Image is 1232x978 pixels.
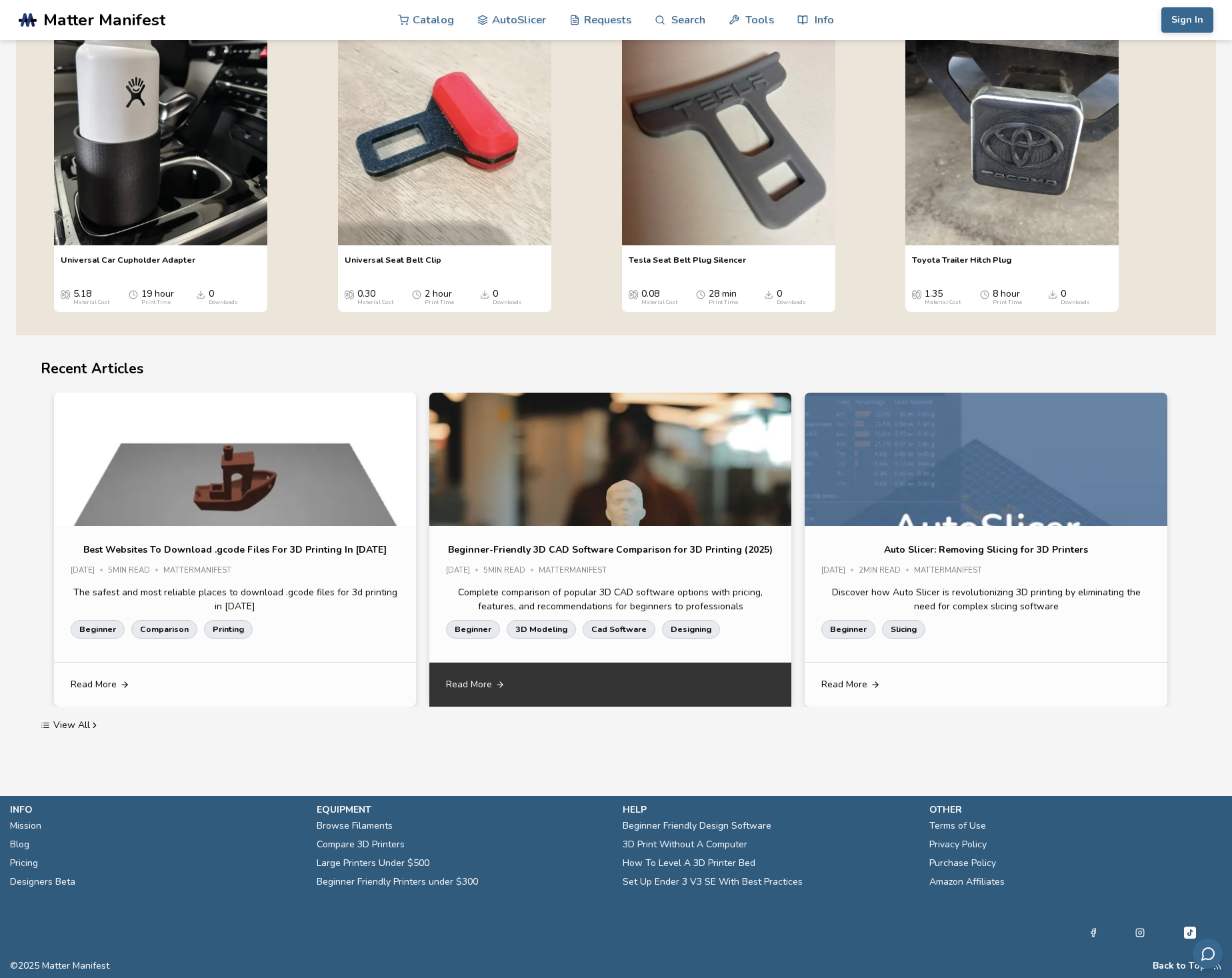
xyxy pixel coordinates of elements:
[980,289,989,299] span: Average Print Time
[1048,289,1057,299] span: Downloads
[10,854,38,873] a: Pricing
[429,393,791,664] img: Article Image
[54,393,416,707] swiper-slide: 1 / 3
[929,817,986,835] a: Terms of Use
[912,289,921,299] span: Average Cost
[1153,961,1206,971] button: Back to Top
[429,393,791,707] swiper-slide: 2 / 3
[1089,925,1098,941] a: Facebook
[446,567,483,575] div: [DATE]
[662,620,720,639] a: Designing
[10,873,75,891] a: Designers Beta
[821,567,859,575] div: [DATE]
[623,873,803,891] a: Set Up Ender 3 V3 SE With Best Practices
[108,567,163,575] div: 5 min read
[71,679,117,690] span: Read More
[912,255,1011,275] span: Toyota Trailer Hitch Plug
[71,620,125,639] a: Beginner
[83,543,387,557] a: Best Websites To Download .gcode Files For 3D Printing In [DATE]
[357,289,393,306] div: 0.30
[43,11,165,29] span: Matter Manifest
[1061,289,1090,306] div: 0
[141,299,171,306] div: Print Time
[357,299,393,306] div: Material Cost
[583,620,655,639] a: Cad Software
[163,567,241,575] div: MatterManifest
[925,289,961,306] div: 1.35
[859,567,914,575] div: 2 min read
[483,567,539,575] div: 5 min read
[345,289,354,299] span: Average Cost
[54,393,416,664] img: Article Image
[629,289,638,299] span: Average Cost
[623,854,755,873] a: How To Level A 3D Printer Bed
[805,393,1167,664] img: Article Image
[929,854,996,873] a: Purchase Policy
[480,289,489,299] span: Downloads
[317,854,429,873] a: Large Printers Under $500
[1193,939,1223,969] button: Send feedback via email
[10,803,303,817] p: info
[141,289,174,306] div: 19 hour
[777,289,806,306] div: 0
[641,299,677,306] div: Material Cost
[61,289,70,299] span: Average Cost
[914,567,991,575] div: MatterManifest
[882,620,925,639] a: Slicing
[623,803,916,817] p: help
[317,835,405,854] a: Compare 3D Printers
[929,873,1005,891] a: Amazon Affiliates
[317,817,393,835] a: Browse Filaments
[821,620,875,639] a: Beginner
[429,663,791,707] a: Read More
[884,543,1088,557] a: Auto Slicer: Removing Slicing for 3D Printers
[345,255,441,275] a: Universal Seat Belt Clip
[317,873,478,891] a: Beginner Friendly Printers under $300
[777,299,806,306] div: Downloads
[204,620,253,639] a: Printing
[448,543,773,557] a: Beginner-Friendly 3D CAD Software Comparison for 3D Printing (2025)
[446,620,500,639] a: Beginner
[425,289,454,306] div: 2 hour
[1182,925,1198,941] a: Tiktok
[929,803,1223,817] p: other
[507,620,576,639] a: 3D Modeling
[317,803,610,817] p: equipment
[696,289,705,299] span: Average Print Time
[71,567,108,575] div: [DATE]
[993,299,1022,306] div: Print Time
[709,299,738,306] div: Print Time
[993,289,1022,306] div: 8 hour
[209,299,238,306] div: Downloads
[41,359,1191,379] h2: Recent Articles
[709,289,738,306] div: 28 min
[61,255,195,275] a: Universal Car Cupholder Adapter
[129,289,138,299] span: Average Print Time
[821,679,867,690] span: Read More
[71,585,399,613] p: The safest and most reliable places to download .gcode files for 3d printing in [DATE]
[623,817,771,835] a: Beginner Friendly Design Software
[209,289,238,306] div: 0
[10,961,109,971] span: © 2025 Matter Manifest
[73,289,109,306] div: 5.18
[623,835,747,854] a: 3D Print Without A Computer
[41,720,99,731] a: View All
[805,393,1167,707] swiper-slide: 3 / 3
[629,255,746,275] a: Tesla Seat Belt Plug Silencer
[131,620,197,639] a: Comparison
[929,835,987,854] a: Privacy Policy
[1135,925,1145,941] a: Instagram
[10,817,41,835] a: Mission
[446,585,775,613] p: Complete comparison of popular 3D CAD software options with pricing, features, and recommendation...
[925,299,961,306] div: Material Cost
[1213,961,1222,971] a: RSS Feed
[196,289,205,299] span: Downloads
[1161,7,1213,33] button: Sign In
[1061,299,1090,306] div: Downloads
